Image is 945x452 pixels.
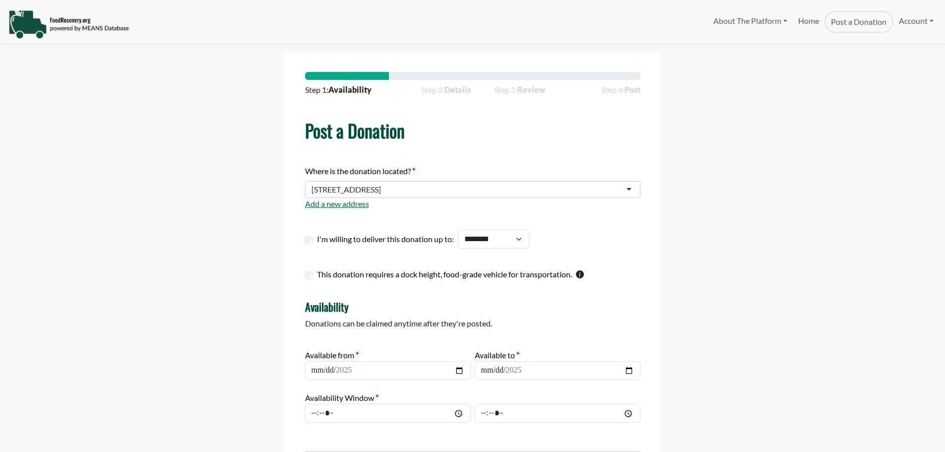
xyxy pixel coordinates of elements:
label: I'm willing to deliver this donation up to: [317,233,454,245]
a: About The Platform [707,11,792,31]
label: Available to [475,349,519,361]
strong: Details [444,85,471,94]
h4: Availability [305,300,640,313]
label: Available from [305,349,359,361]
span: Step 2: [421,84,471,96]
a: Home [793,11,824,33]
span: Step 4: [601,84,640,96]
a: Add a new address [305,199,369,208]
span: Step 3: [494,84,578,96]
a: Post a Donation [824,11,893,33]
a: Account [893,11,939,31]
span: Step 1: [305,84,372,96]
svg: This checkbox should only be used by warehouses donating more than one pallet of product. [576,270,584,278]
strong: Availability [328,85,372,94]
label: This donation requires a dock height, food-grade vehicle for transportation. [317,268,572,280]
h1: Post a Donation [305,120,640,141]
div: [STREET_ADDRESS] [312,185,381,194]
strong: Review [517,85,545,94]
p: Donations can be claimed anytime after they're posted. [305,318,640,329]
label: Availability Window [305,392,378,404]
strong: Post [625,85,640,94]
label: Where is the donation located? [305,165,415,177]
img: NavigationLogo_FoodRecovery-91c16205cd0af1ed486a0f1a7774a6544ea792ac00100771e7dd3ec7c0e58e41.png [8,9,129,39]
